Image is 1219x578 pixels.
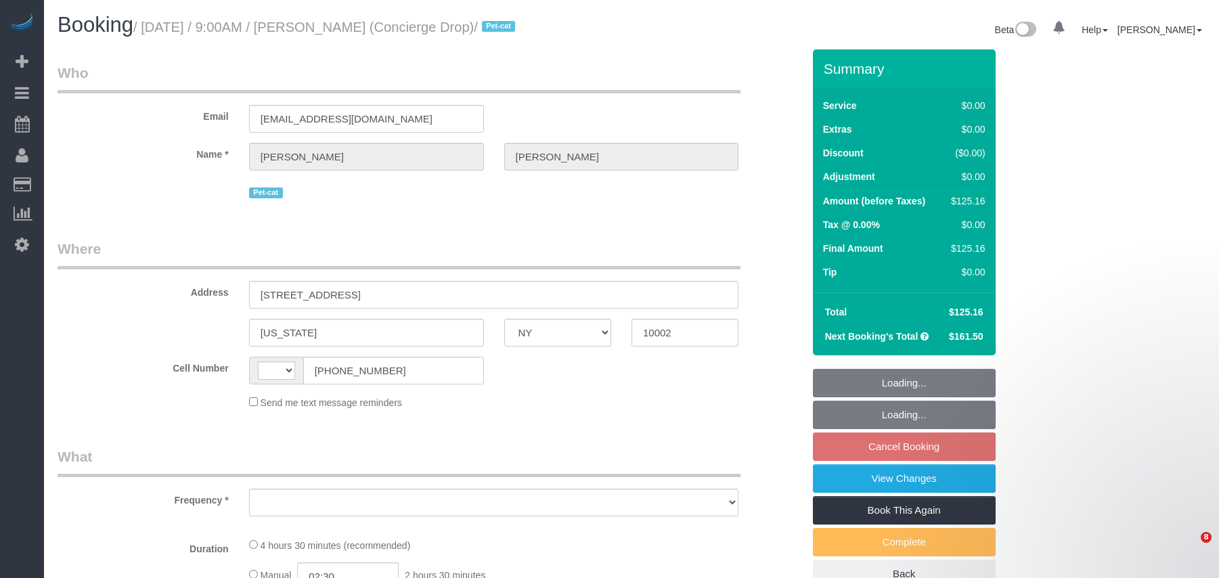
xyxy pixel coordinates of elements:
span: $125.16 [949,307,983,317]
img: New interface [1014,22,1036,39]
div: $0.00 [946,265,985,279]
iframe: Intercom live chat [1173,532,1205,564]
a: Book This Again [813,496,996,525]
input: Email [249,105,484,133]
span: Booking [58,13,133,37]
a: [PERSON_NAME] [1117,24,1202,35]
a: Beta [995,24,1037,35]
span: 8 [1201,532,1212,543]
span: Pet-cat [482,21,516,32]
div: $125.16 [946,194,985,208]
label: Discount [823,146,864,160]
span: Pet-cat [249,187,283,198]
strong: Total [825,307,847,317]
span: 4 hours 30 minutes (recommended) [261,540,411,551]
input: Zip Code [631,319,738,347]
label: Final Amount [823,242,883,255]
div: $125.16 [946,242,985,255]
input: City [249,319,484,347]
legend: Where [58,239,740,269]
div: $0.00 [946,170,985,183]
div: $0.00 [946,218,985,231]
div: ($0.00) [946,146,985,160]
strong: Next Booking's Total [825,331,918,342]
input: First Name [249,143,484,171]
input: Cell Number [303,357,484,384]
div: $0.00 [946,123,985,136]
span: / [474,20,519,35]
label: Service [823,99,857,112]
small: / [DATE] / 9:00AM / [PERSON_NAME] (Concierge Drop) [133,20,519,35]
label: Duration [47,537,239,556]
a: View Changes [813,464,996,493]
legend: What [58,447,740,477]
label: Tax @ 0.00% [823,218,880,231]
label: Extras [823,123,852,136]
img: Automaid Logo [8,14,35,32]
a: Help [1082,24,1108,35]
label: Address [47,281,239,299]
label: Name * [47,143,239,161]
label: Amount (before Taxes) [823,194,925,208]
label: Frequency * [47,489,239,507]
h3: Summary [824,61,989,76]
legend: Who [58,63,740,93]
label: Cell Number [47,357,239,375]
input: Last Name [504,143,739,171]
label: Adjustment [823,170,875,183]
label: Email [47,105,239,123]
div: $0.00 [946,99,985,112]
span: Send me text message reminders [261,397,402,408]
label: Tip [823,265,837,279]
span: $161.50 [949,331,983,342]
